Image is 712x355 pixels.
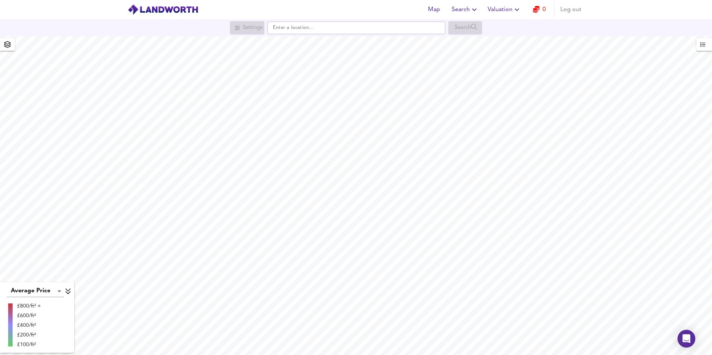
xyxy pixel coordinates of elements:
[267,22,445,34] input: Enter a location...
[17,302,41,310] div: £800/ft² +
[678,330,695,348] div: Open Intercom Messenger
[17,322,41,329] div: £400/ft²
[557,2,584,17] button: Log out
[485,2,524,17] button: Valuation
[230,21,264,34] div: Search for a location first or explore the map
[7,285,64,297] div: Average Price
[452,4,479,15] span: Search
[527,2,551,17] button: 0
[560,4,581,15] span: Log out
[533,4,546,15] a: 0
[425,4,443,15] span: Map
[448,21,482,34] div: Search for a location first or explore the map
[17,312,41,319] div: £600/ft²
[128,4,198,15] img: logo
[17,331,41,339] div: £200/ft²
[422,2,446,17] button: Map
[17,341,41,348] div: £100/ft²
[488,4,521,15] span: Valuation
[449,2,482,17] button: Search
